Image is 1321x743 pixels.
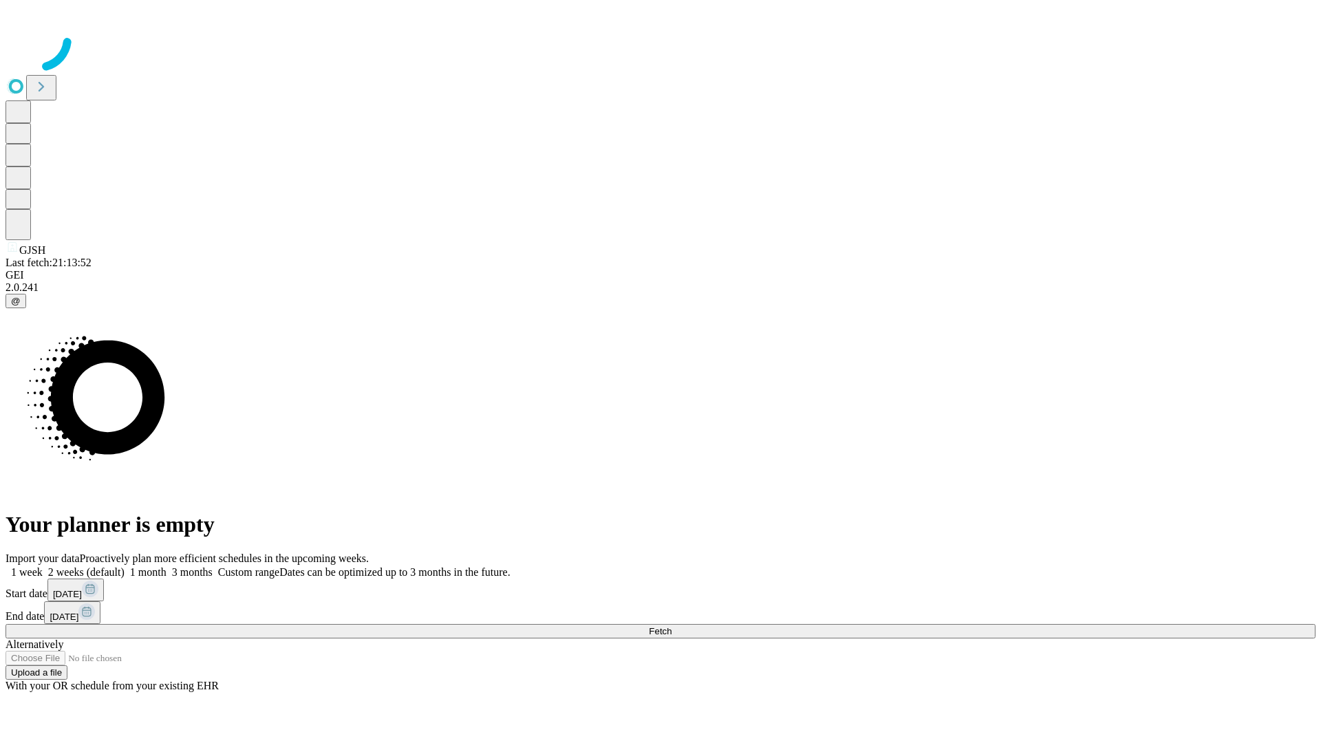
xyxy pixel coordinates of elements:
[649,626,672,636] span: Fetch
[6,552,80,564] span: Import your data
[53,589,82,599] span: [DATE]
[130,566,167,578] span: 1 month
[172,566,213,578] span: 3 months
[47,579,104,601] button: [DATE]
[19,244,45,256] span: GJSH
[6,512,1315,537] h1: Your planner is empty
[6,579,1315,601] div: Start date
[6,269,1315,281] div: GEI
[11,566,43,578] span: 1 week
[48,566,125,578] span: 2 weeks (default)
[6,665,67,680] button: Upload a file
[44,601,100,624] button: [DATE]
[11,296,21,306] span: @
[6,680,219,691] span: With your OR schedule from your existing EHR
[80,552,369,564] span: Proactively plan more efficient schedules in the upcoming weeks.
[50,612,78,622] span: [DATE]
[218,566,279,578] span: Custom range
[6,257,92,268] span: Last fetch: 21:13:52
[6,294,26,308] button: @
[279,566,510,578] span: Dates can be optimized up to 3 months in the future.
[6,281,1315,294] div: 2.0.241
[6,624,1315,638] button: Fetch
[6,601,1315,624] div: End date
[6,638,63,650] span: Alternatively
